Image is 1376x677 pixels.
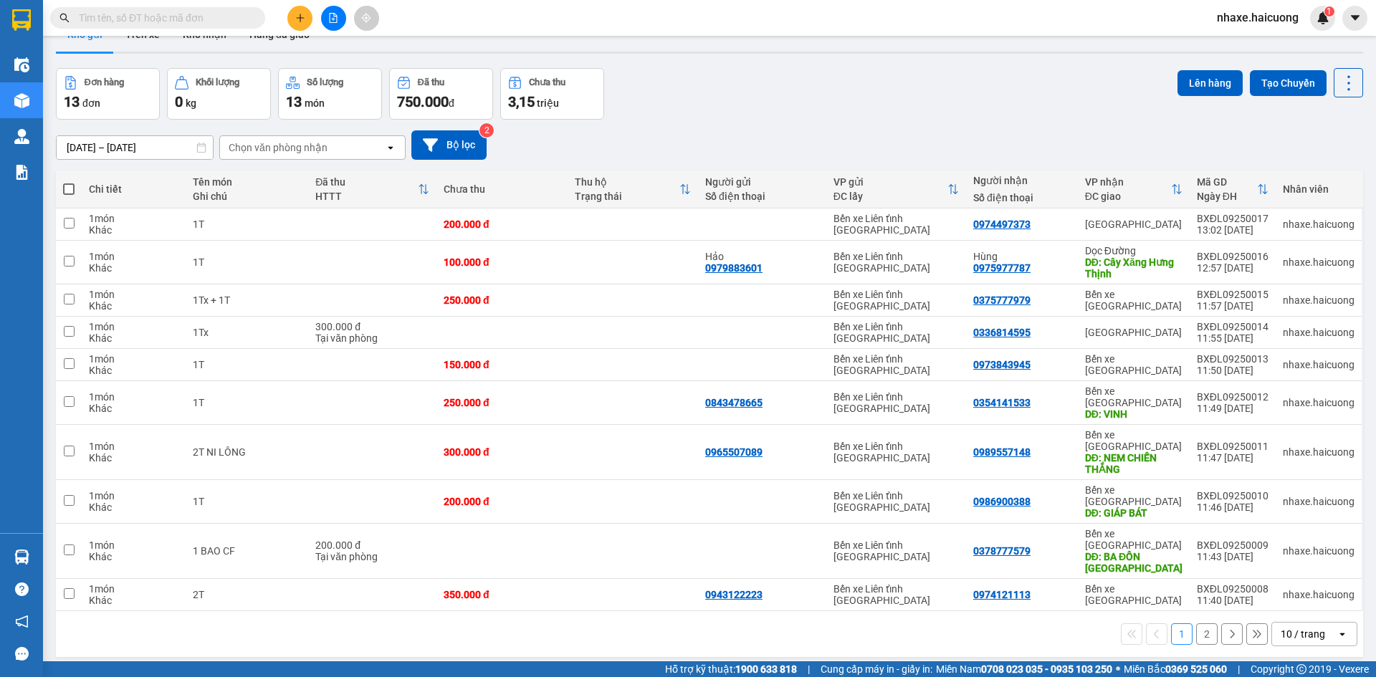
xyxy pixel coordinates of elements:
[193,327,301,338] div: 1Tx
[705,262,763,274] div: 0979883601
[1171,623,1193,645] button: 1
[444,589,560,600] div: 350.000 đ
[1238,661,1240,677] span: |
[1327,6,1332,16] span: 1
[833,441,959,464] div: Bến xe Liên tỉnh [GEOGRAPHIC_DATA]
[15,615,29,628] span: notification
[500,68,604,120] button: Chưa thu3,15 triệu
[1281,627,1325,641] div: 10 / trang
[833,391,959,414] div: Bến xe Liên tỉnh [GEOGRAPHIC_DATA]
[287,6,312,31] button: plus
[973,251,1071,262] div: Hùng
[444,359,560,370] div: 150.000 đ
[15,582,29,596] span: question-circle
[1085,353,1182,376] div: Bến xe [GEOGRAPHIC_DATA]
[1197,365,1268,376] div: 11:50 [DATE]
[295,13,305,23] span: plus
[1283,545,1354,557] div: nhaxe.haicuong
[973,589,1031,600] div: 0974121113
[411,130,487,160] button: Bộ lọc
[89,539,178,551] div: 1 món
[328,13,338,23] span: file-add
[89,551,178,562] div: Khác
[166,77,248,92] span: CHƯA CƯỚC :
[1283,183,1354,195] div: Nhân viên
[575,191,679,202] div: Trạng thái
[167,68,271,120] button: Khối lượng0kg
[665,661,797,677] span: Hỗ trợ kỹ thuật:
[444,496,560,507] div: 200.000 đ
[833,191,947,202] div: ĐC lấy
[1197,403,1268,414] div: 11:49 [DATE]
[193,496,301,507] div: 1T
[537,97,559,109] span: triệu
[168,44,313,64] div: 0974497373
[14,93,29,108] img: warehouse-icon
[193,176,301,188] div: Tên món
[1124,661,1227,677] span: Miền Bắc
[833,353,959,376] div: Bến xe Liên tỉnh [GEOGRAPHIC_DATA]
[89,332,178,344] div: Khác
[193,446,301,458] div: 2T NI LÔNG
[286,93,302,110] span: 13
[89,403,178,414] div: Khác
[1197,262,1268,274] div: 12:57 [DATE]
[833,251,959,274] div: Bến xe Liên tỉnh [GEOGRAPHIC_DATA]
[479,123,494,138] sup: 2
[89,583,178,595] div: 1 món
[315,551,429,562] div: Tại văn phòng
[833,490,959,513] div: Bến xe Liên tỉnh [GEOGRAPHIC_DATA]
[1085,484,1182,507] div: Bến xe [GEOGRAPHIC_DATA]
[14,129,29,144] img: warehouse-icon
[361,13,371,23] span: aim
[89,213,178,224] div: 1 món
[973,219,1031,230] div: 0974497373
[705,589,763,600] div: 0943122223
[444,294,560,306] div: 250.000 đ
[1283,446,1354,458] div: nhaxe.haicuong
[354,6,379,31] button: aim
[1165,663,1227,675] strong: 0369 525 060
[321,6,346,31] button: file-add
[1283,397,1354,408] div: nhaxe.haicuong
[1085,219,1182,230] div: [GEOGRAPHIC_DATA]
[89,224,178,236] div: Khác
[575,176,679,188] div: Thu hộ
[973,192,1071,203] div: Số điện thoại
[389,68,493,120] button: Đã thu750.000đ
[973,175,1071,186] div: Người nhận
[193,191,301,202] div: Ghi chú
[1197,289,1268,300] div: BXĐL09250015
[193,359,301,370] div: 1T
[1197,391,1268,403] div: BXĐL09250012
[973,397,1031,408] div: 0354141533
[1078,171,1190,208] th: Toggle SortBy
[89,501,178,513] div: Khác
[193,256,301,268] div: 1T
[1085,408,1182,420] div: DĐ: VINH
[12,14,34,29] span: Gửi:
[14,549,29,565] img: warehouse-icon
[89,262,178,274] div: Khác
[508,93,535,110] span: 3,15
[315,321,429,332] div: 300.000 đ
[1197,452,1268,464] div: 11:47 [DATE]
[1085,452,1182,475] div: DĐ: NEM CHIẾN THẮNG
[12,102,313,120] div: Tên hàng: 1T ( : 1 )
[305,97,325,109] span: món
[308,171,436,208] th: Toggle SortBy
[973,294,1031,306] div: 0375777979
[1085,191,1171,202] div: ĐC giao
[89,300,178,312] div: Khác
[1197,191,1257,202] div: Ngày ĐH
[833,583,959,606] div: Bến xe Liên tỉnh [GEOGRAPHIC_DATA]
[1205,9,1310,27] span: nhaxe.haicuong
[973,496,1031,507] div: 0986900388
[57,136,213,159] input: Select a date range.
[1085,385,1182,408] div: Bến xe [GEOGRAPHIC_DATA]
[826,171,966,208] th: Toggle SortBy
[705,191,819,202] div: Số điện thoại
[89,391,178,403] div: 1 món
[1085,327,1182,338] div: [GEOGRAPHIC_DATA]
[833,176,947,188] div: VP gửi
